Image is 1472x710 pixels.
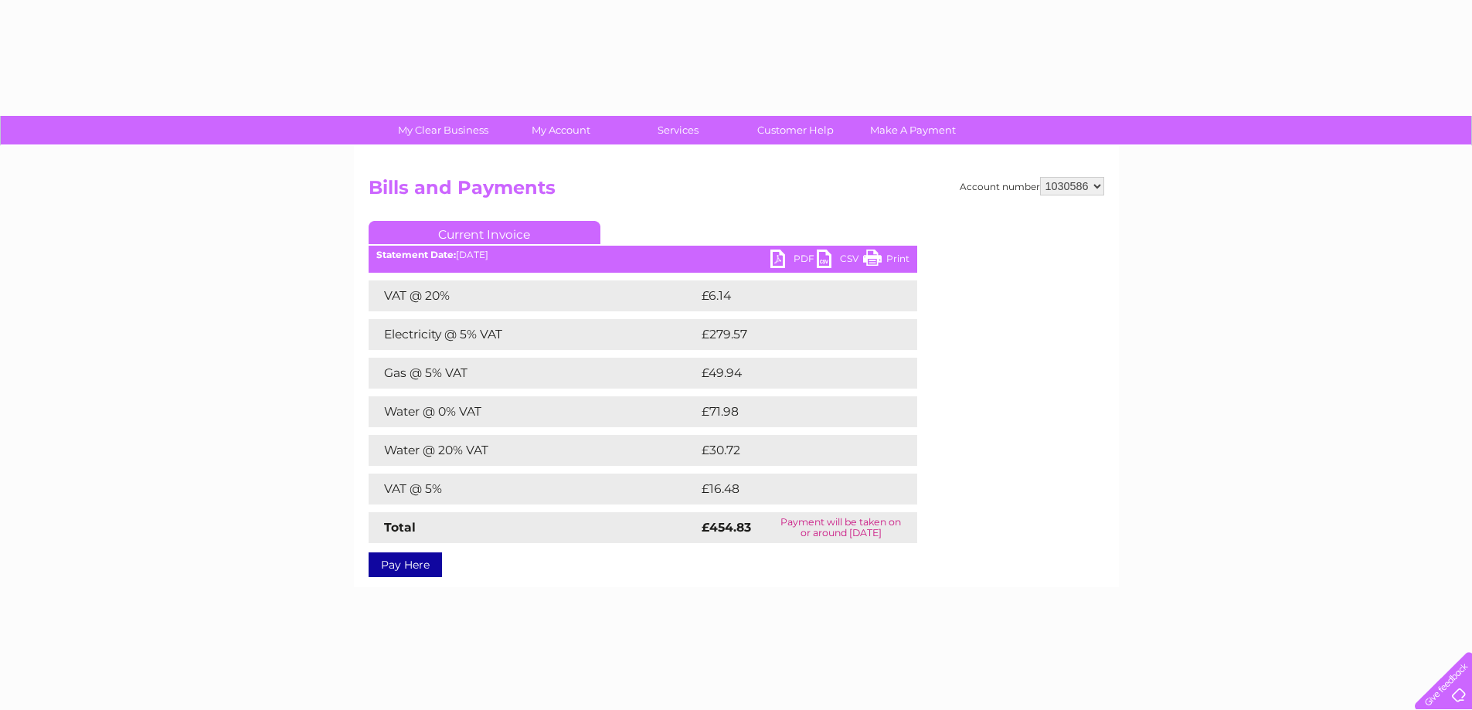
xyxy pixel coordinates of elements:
td: VAT @ 5% [369,474,698,504]
a: CSV [817,250,863,272]
td: Payment will be taken on or around [DATE] [765,512,916,543]
a: Services [614,116,742,144]
td: £6.14 [698,280,879,311]
td: £71.98 [698,396,885,427]
td: Water @ 20% VAT [369,435,698,466]
b: Statement Date: [376,249,456,260]
td: Electricity @ 5% VAT [369,319,698,350]
a: Current Invoice [369,221,600,244]
td: £279.57 [698,319,889,350]
a: PDF [770,250,817,272]
div: Account number [960,177,1104,195]
a: Customer Help [732,116,859,144]
td: Gas @ 5% VAT [369,358,698,389]
strong: Total [384,520,416,535]
a: Make A Payment [849,116,977,144]
a: My Clear Business [379,116,507,144]
td: £49.94 [698,358,887,389]
td: £16.48 [698,474,886,504]
td: Water @ 0% VAT [369,396,698,427]
div: [DATE] [369,250,917,260]
a: Print [863,250,909,272]
a: Pay Here [369,552,442,577]
strong: £454.83 [702,520,751,535]
td: £30.72 [698,435,886,466]
td: VAT @ 20% [369,280,698,311]
h2: Bills and Payments [369,177,1104,206]
a: My Account [497,116,624,144]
